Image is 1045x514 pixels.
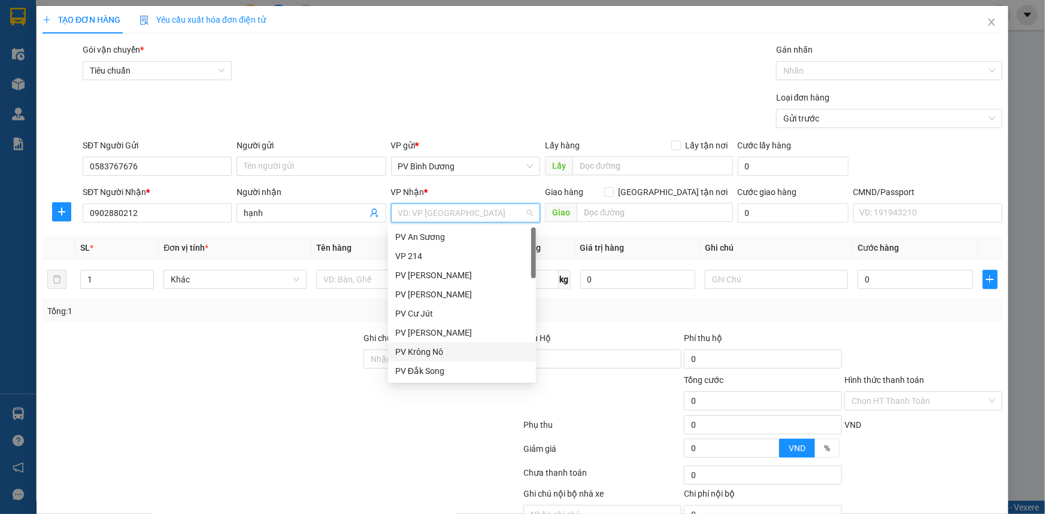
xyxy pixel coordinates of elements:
[776,45,813,54] label: Gán nhãn
[395,364,529,378] div: PV Đắk Song
[92,83,111,101] span: Nơi nhận:
[395,288,529,301] div: PV [PERSON_NAME]
[52,202,71,221] button: plus
[684,331,842,349] div: Phí thu hộ
[12,27,28,57] img: logo
[614,185,733,199] span: [GEOGRAPHIC_DATA] tận nơi
[369,208,379,218] span: user-add
[47,305,404,318] div: Tổng: 1
[237,139,386,152] div: Người gửi
[545,203,577,222] span: Giao
[684,375,723,385] span: Tổng cước
[12,83,25,101] span: Nơi gửi:
[987,17,996,27] span: close
[120,84,147,90] span: PV Cư Jút
[237,185,386,199] div: Người nhận
[388,247,536,266] div: VP 214
[391,187,425,197] span: VP Nhận
[545,141,580,150] span: Lấy hàng
[573,156,733,175] input: Dọc đường
[580,243,625,253] span: Giá trị hàng
[523,466,683,487] div: Chưa thanh toán
[545,187,583,197] span: Giao hàng
[681,139,733,152] span: Lấy tận nơi
[47,270,66,289] button: delete
[523,333,551,343] span: Thu Hộ
[824,443,830,453] span: %
[90,62,225,80] span: Tiêu chuẩn
[395,345,529,358] div: PV Krông Nô
[31,19,97,64] strong: CÔNG TY TNHH [GEOGRAPHIC_DATA] 214 QL13 - P.26 - Q.BÌNH THẠNH - TP HCM 1900888606
[545,156,573,175] span: Lấy
[523,442,683,463] div: Giảm giá
[559,270,571,289] span: kg
[395,250,529,263] div: VP 214
[395,230,529,244] div: PV An Sương
[523,418,683,439] div: Phụ thu
[43,16,51,24] span: plus
[388,323,536,342] div: PV Nam Đong
[388,266,536,285] div: PV Mang Yang
[975,6,1008,39] button: Close
[395,307,529,320] div: PV Cư Jút
[983,270,998,289] button: plus
[738,157,849,176] input: Cước lấy hàng
[316,243,352,253] span: Tên hàng
[114,54,169,63] span: 13:46:07 [DATE]
[700,236,853,260] th: Ghi chú
[391,139,540,152] div: VP gửi
[83,45,144,54] span: Gói vận chuyển
[364,349,522,369] input: Ghi chú đơn hàng
[388,342,536,361] div: PV Krông Nô
[316,270,459,289] input: VD: Bàn, Ghế
[738,141,792,150] label: Cước lấy hàng
[783,110,995,127] span: Gửi trước
[983,275,997,284] span: plus
[41,72,139,81] strong: BIÊN NHẬN GỬI HÀNG HOÁ
[171,270,299,288] span: Khác
[738,187,797,197] label: Cước giao hàng
[53,207,71,217] span: plus
[80,243,90,253] span: SL
[738,203,849,223] input: Cước giao hàng
[580,270,696,289] input: 0
[395,269,529,282] div: PV [PERSON_NAME]
[776,93,830,102] label: Loại đơn hàng
[83,185,232,199] div: SĐT Người Nhận
[388,227,536,247] div: PV An Sương
[163,243,208,253] span: Đơn vị tính
[705,270,848,289] input: Ghi Chú
[388,361,536,381] div: PV Đắk Song
[844,420,861,430] span: VND
[120,45,169,54] span: BD09250200
[388,285,536,304] div: PV Đức Xuyên
[388,304,536,323] div: PV Cư Jút
[577,203,733,222] input: Dọc đường
[395,326,529,339] div: PV [PERSON_NAME]
[83,139,232,152] div: SĐT Người Gửi
[364,333,429,343] label: Ghi chú đơn hàng
[844,375,924,385] label: Hình thức thanh toán
[398,157,533,175] span: PV Bình Dương
[684,487,842,505] div: Chi phí nội bộ
[858,243,899,253] span: Cước hàng
[789,443,805,453] span: VND
[43,15,120,25] span: TẠO ĐƠN HÀNG
[140,16,149,25] img: icon
[140,15,266,25] span: Yêu cầu xuất hóa đơn điện tử
[853,185,1002,199] div: CMND/Passport
[523,487,681,505] div: Ghi chú nội bộ nhà xe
